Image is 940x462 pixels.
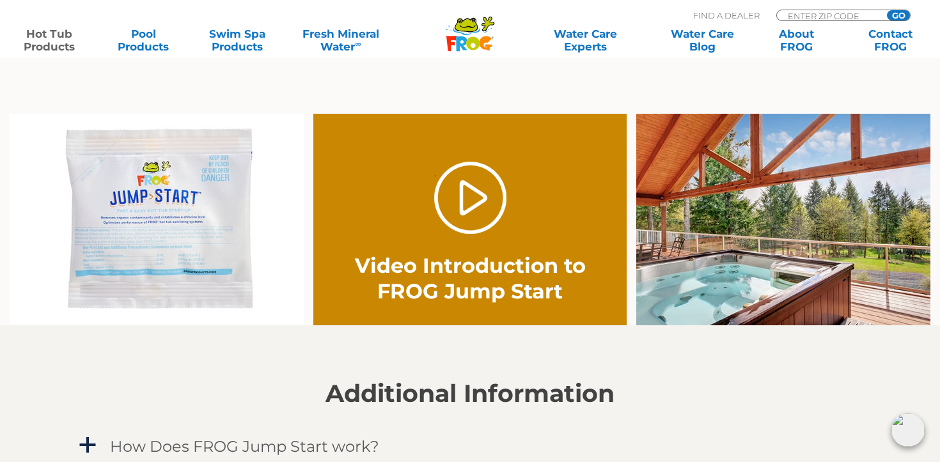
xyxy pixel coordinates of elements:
a: Water CareExperts [526,27,645,53]
input: Zip Code Form [787,10,873,21]
a: a How Does FROG Jump Start work? [77,435,863,458]
a: Water CareBlog [666,27,739,53]
img: openIcon [891,413,925,447]
a: AboutFROG [760,27,833,53]
span: a [78,436,97,455]
a: Fresh MineralWater∞ [295,27,386,53]
sup: ∞ [355,39,361,49]
img: jump start package [10,114,304,326]
a: ContactFROG [854,27,927,53]
img: serene-landscape [636,114,930,326]
h4: How Does FROG Jump Start work? [110,438,379,455]
h2: Video Introduction to FROG Jump Start [345,253,595,304]
p: Find A Dealer [693,10,760,21]
a: Swim SpaProducts [201,27,274,53]
a: PoolProducts [107,27,180,53]
input: GO [887,10,910,20]
a: Hot TubProducts [13,27,86,53]
a: Play Video [434,162,506,234]
h2: Additional Information [77,380,863,408]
